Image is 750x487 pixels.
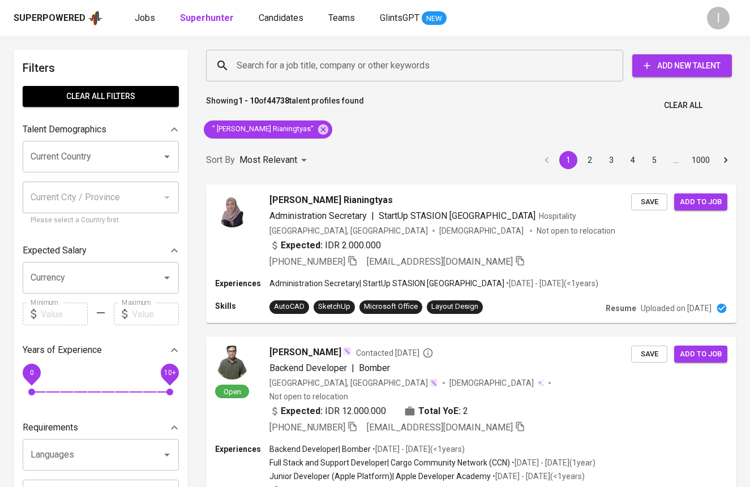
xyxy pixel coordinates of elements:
h6: Filters [23,59,179,77]
svg: By Batam recruiter [422,347,434,359]
div: SketchUp [318,301,350,312]
p: Showing of talent profiles found [206,95,364,116]
span: [DEMOGRAPHIC_DATA] [439,225,525,236]
span: | [352,361,354,375]
button: Go to next page [717,151,735,169]
p: Not open to relocation [537,225,615,236]
p: Skills [215,300,269,312]
b: Expected: [281,404,323,418]
span: [PERSON_NAME] Rianingtyas [269,193,393,207]
span: Teams [328,12,355,23]
button: Add New Talent [632,54,732,77]
a: [PERSON_NAME] RianingtyasAdministration Secretary|StartUp STASION [GEOGRAPHIC_DATA]Hospitality[GE... [206,184,736,323]
a: GlintsGPT NEW [380,11,447,25]
p: Experiences [215,443,269,455]
span: [EMAIL_ADDRESS][DOMAIN_NAME] [367,256,513,267]
b: 1 - 10 [238,96,259,105]
p: Administration Secretary | StartUp STASION [GEOGRAPHIC_DATA] [269,278,504,289]
div: Requirements [23,416,179,439]
div: IDR 2.000.000 [269,239,381,252]
a: Teams [328,11,357,25]
span: Contacted [DATE] [356,347,434,359]
div: Talent Demographics [23,118,179,141]
div: IDR 12.000.000 [269,404,386,418]
button: Go to page 5 [645,151,663,169]
span: 0 [29,369,33,377]
p: • [DATE] - [DATE] ( <1 years ) [504,278,598,289]
button: Go to page 4 [624,151,642,169]
span: Add to job [680,348,722,361]
b: Expected: [281,239,323,252]
a: Jobs [135,11,157,25]
p: Backend Developer | Bomber [269,443,371,455]
p: Not open to relocation [269,391,348,402]
div: I [707,7,730,29]
button: Open [159,270,175,286]
a: Candidates [259,11,306,25]
span: StartUp STASION [GEOGRAPHIC_DATA] [379,210,535,221]
span: Jobs [135,12,155,23]
span: Save [637,196,662,209]
button: Open [159,447,175,463]
span: 2 [463,404,468,418]
span: Backend Developer [269,363,347,373]
div: Layout Design [431,301,478,312]
p: Expected Salary [23,244,87,257]
a: Superpoweredapp logo [14,10,103,27]
span: Bomber [359,363,390,373]
button: Save [631,346,667,363]
div: Most Relevant [239,150,311,171]
span: GlintsGPT [380,12,419,23]
b: Superhunter [180,12,234,23]
p: Sort By [206,153,235,167]
div: Expected Salary [23,239,179,262]
img: magic_wand.svg [342,347,352,356]
span: [DEMOGRAPHIC_DATA] [449,377,535,389]
button: Go to page 2 [581,151,599,169]
img: app logo [88,10,103,27]
b: Total YoE: [418,404,461,418]
p: Resume [606,303,636,314]
span: Clear All filters [32,89,170,104]
span: Administration Secretary [269,210,367,221]
nav: pagination navigation [536,151,736,169]
div: Years of Experience [23,339,179,361]
div: " [PERSON_NAME] Rianingtyas" [204,120,332,139]
a: Superhunter [180,11,236,25]
span: [PERSON_NAME] [269,346,341,359]
div: Superpowered [14,12,85,25]
p: Years of Experience [23,343,102,357]
span: Clear All [664,98,702,113]
p: Most Relevant [239,153,297,167]
button: Add to job [674,193,727,211]
p: • [DATE] - [DATE] ( 1 year ) [510,457,595,468]
span: Add New Talent [641,59,723,73]
img: fc832bcb5f9c6f44dc143930b86b82ec.jpg [215,193,249,227]
button: Open [159,149,175,165]
span: Save [637,348,662,361]
div: [GEOGRAPHIC_DATA], [GEOGRAPHIC_DATA] [269,225,428,236]
span: [EMAIL_ADDRESS][DOMAIN_NAME] [367,422,513,433]
span: [PHONE_NUMBER] [269,256,345,267]
span: | [371,209,374,223]
button: Add to job [674,346,727,363]
button: Clear All filters [23,86,179,107]
div: Microsoft Office [364,301,418,312]
button: page 1 [559,151,577,169]
span: Add to job [680,196,722,209]
b: 44738 [267,96,289,105]
p: Requirements [23,421,78,434]
span: Hospitality [539,212,576,221]
div: AutoCAD [274,301,305,312]
img: d12b625452ba6c7e49291b82e6feace8.jpg [215,346,249,380]
button: Save [631,193,667,211]
input: Value [132,303,179,325]
input: Value [41,303,88,325]
span: [PHONE_NUMBER] [269,422,345,433]
span: 10+ [164,369,175,377]
span: " [PERSON_NAME] Rianingtyas" [204,124,320,135]
img: magic_wand.svg [429,378,438,387]
span: Open [219,387,246,397]
p: Full Stack and Support Developer | Cargo Community Network (CCN) [269,457,510,468]
span: Candidates [259,12,303,23]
